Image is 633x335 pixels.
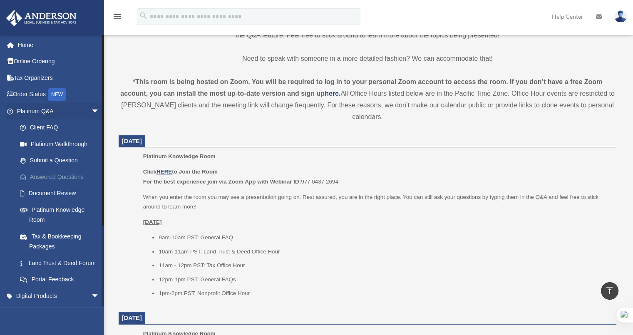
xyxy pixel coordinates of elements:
[48,88,66,101] div: NEW
[159,275,611,285] li: 12pm-1pm PST: General FAQs
[119,76,616,123] div: All Office Hours listed below are in the Pacific Time Zone. Office Hour events are restricted to ...
[6,69,112,86] a: Tax Organizers
[12,169,112,185] a: Answered Questions
[120,78,602,97] strong: *This room is being hosted on Zoom. You will be required to log in to your personal Zoom account ...
[119,53,616,65] p: Need to speak with someone in a more detailed fashion? We can accommodate that!
[159,247,611,257] li: 10am-11am PST: Land Trust & Deed Office Hour
[91,103,108,120] span: arrow_drop_down
[143,219,162,225] u: [DATE]
[122,315,142,321] span: [DATE]
[91,304,108,321] span: arrow_drop_down
[339,90,340,97] strong: .
[6,304,112,321] a: My Entitiesarrow_drop_down
[12,228,112,255] a: Tax & Bookkeeping Packages
[122,138,142,144] span: [DATE]
[614,10,627,22] img: User Pic
[12,201,108,228] a: Platinum Knowledge Room
[12,185,112,202] a: Document Review
[601,282,618,300] a: vertical_align_top
[143,169,218,175] b: Click to Join the Room
[112,12,122,22] i: menu
[6,37,112,53] a: Home
[91,288,108,305] span: arrow_drop_down
[143,192,611,212] p: When you enter the room you may see a presentation going on. Rest assured, you are in the right p...
[143,179,301,185] b: For the best experience join via Zoom App with Webinar ID:
[325,90,339,97] a: here
[12,152,112,169] a: Submit a Question
[6,53,112,70] a: Online Ordering
[159,261,611,270] li: 11am - 12pm PST: Tax Office Hour
[605,285,615,295] i: vertical_align_top
[6,288,112,304] a: Digital Productsarrow_drop_down
[12,255,112,271] a: Land Trust & Deed Forum
[156,169,172,175] a: HERE
[12,119,112,136] a: Client FAQ
[139,11,148,20] i: search
[12,271,112,288] a: Portal Feedback
[112,15,122,22] a: menu
[143,167,611,186] p: 977 0437 2694
[6,103,112,119] a: Platinum Q&Aarrow_drop_down
[143,153,216,159] span: Platinum Knowledge Room
[159,233,611,243] li: 9am-10am PST: General FAQ
[12,136,112,152] a: Platinum Walkthrough
[159,288,611,298] li: 1pm-2pm PST: Nonprofit Office Hour
[4,10,79,26] img: Anderson Advisors Platinum Portal
[6,86,112,103] a: Order StatusNEW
